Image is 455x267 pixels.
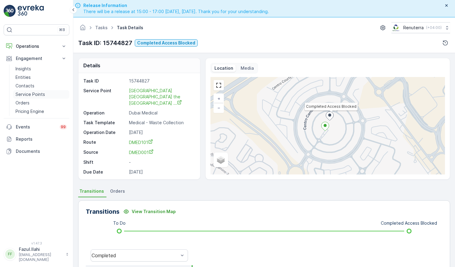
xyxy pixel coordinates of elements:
[16,124,56,130] p: Events
[214,65,233,71] p: Location
[95,25,108,30] a: Tasks
[61,125,66,129] p: 99
[13,82,69,90] a: Contacts
[129,88,182,106] span: [GEOGRAPHIC_DATA] [GEOGRAPHIC_DATA] the [GEOGRAPHIC_DATA] ...
[132,209,176,215] p: View Transition Map
[4,40,69,52] button: Operations
[83,179,127,185] p: Time Window
[83,129,127,135] p: Operation Date
[83,110,127,116] p: Operation
[4,246,69,262] button: FFFazul.Ilahi[EMAIL_ADDRESS][DOMAIN_NAME]
[129,139,194,146] a: DMED101
[13,90,69,99] a: Service Points
[83,62,100,69] p: Details
[19,252,63,262] p: [EMAIL_ADDRESS][DOMAIN_NAME]
[16,66,31,72] p: Insights
[129,149,194,156] a: DMED001
[214,153,227,167] a: Layers
[79,188,104,194] span: Transitions
[241,65,254,71] p: Media
[391,24,401,31] img: Screenshot_2024-07-26_at_13.33.01.png
[116,25,144,31] span: Task Details
[83,78,127,84] p: Task ID
[214,94,223,103] a: Zoom In
[16,136,67,142] p: Reports
[59,27,65,32] p: ⌘B
[83,169,127,175] p: Due Date
[19,246,63,252] p: Fazul.Ilahi
[18,5,44,17] img: logo_light-DOdMpM7g.png
[217,96,220,101] span: +
[16,148,67,154] p: Documents
[4,145,69,157] a: Documents
[129,87,182,106] a: Dubai London the Villa Clinic ...
[83,88,127,106] p: Service Point
[129,140,153,145] span: DMED101
[403,25,424,31] p: Renuterra
[83,139,127,146] p: Route
[4,5,16,17] img: logo
[214,81,223,90] a: View Fullscreen
[4,133,69,145] a: Reports
[113,220,126,226] p: To Do
[13,73,69,82] a: Entities
[5,249,15,259] div: FF
[79,26,86,32] a: Homepage
[83,159,127,165] p: Shift
[16,43,57,49] p: Operations
[13,107,69,116] a: Pricing Engine
[83,120,127,126] p: Task Template
[86,207,120,216] p: Transitions
[217,105,221,110] span: −
[129,120,194,126] p: Medical - Waste Collection
[78,38,132,47] p: Task ID: 15744827
[13,99,69,107] a: Orders
[137,40,195,46] p: Completed Access Blocked
[16,91,45,97] p: Service Points
[110,188,125,194] span: Orders
[16,100,30,106] p: Orders
[83,149,127,156] p: Source
[381,220,437,226] p: Completed Access Blocked
[129,159,194,165] p: -
[129,179,194,185] p: -
[83,9,269,15] span: There will be a release at 15:00 - 17:00 [DATE], [DATE]. Thank you for your understanding.
[426,25,442,30] p: ( +04:00 )
[129,150,154,155] span: DMED001
[92,253,179,258] div: Completed
[129,129,194,135] p: [DATE]
[129,169,194,175] p: [DATE]
[391,22,450,33] button: Renuterra(+04:00)
[16,108,44,114] p: Pricing Engine
[129,110,194,116] p: Dubai Medical
[16,55,57,61] p: Engagement
[214,103,223,112] a: Zoom Out
[135,39,198,47] button: Completed Access Blocked
[4,241,69,245] span: v 1.47.3
[16,74,31,80] p: Entities
[120,207,179,216] button: View Transition Map
[16,83,34,89] p: Contacts
[129,78,194,84] p: 15744827
[13,65,69,73] a: Insights
[4,52,69,65] button: Engagement
[83,2,269,9] span: Release Information
[4,121,69,133] a: Events99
